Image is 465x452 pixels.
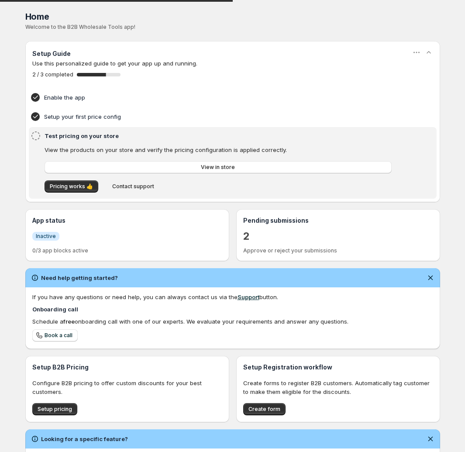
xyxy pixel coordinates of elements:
[36,233,56,240] span: Inactive
[50,183,93,190] span: Pricing works 👍
[32,329,78,342] a: Book a call
[41,435,128,443] h2: Looking for a specific feature?
[243,229,250,243] a: 2
[32,379,222,396] p: Configure B2B pricing to offer custom discounts for your best customers.
[41,273,118,282] h2: Need help getting started?
[32,293,433,301] div: If you have any questions or need help, you can always contact us via the button.
[45,180,98,193] button: Pricing works 👍
[424,272,437,284] button: Dismiss notification
[32,363,222,372] h3: Setup B2B Pricing
[45,161,392,173] a: View in store
[107,180,159,193] button: Contact support
[45,332,72,339] span: Book a call
[248,406,280,413] span: Create form
[32,403,77,415] button: Setup pricing
[32,231,59,241] a: InfoInactive
[243,363,433,372] h3: Setup Registration workflow
[243,247,433,254] p: Approve or reject your submissions
[45,131,394,140] h4: Test pricing on your store
[25,24,440,31] p: Welcome to the B2B Wholesale Tools app!
[424,433,437,445] button: Dismiss notification
[25,11,49,22] span: Home
[32,247,222,254] p: 0/3 app blocks active
[238,293,259,300] a: Support
[112,183,154,190] span: Contact support
[32,59,433,68] p: Use this personalized guide to get your app up and running.
[243,216,433,225] h3: Pending submissions
[32,71,73,78] span: 2 / 3 completed
[32,216,222,225] h3: App status
[44,93,394,102] h4: Enable the app
[44,112,394,121] h4: Setup your first price config
[38,406,72,413] span: Setup pricing
[201,164,235,171] span: View in store
[32,49,71,58] h3: Setup Guide
[32,317,433,326] div: Schedule a onboarding call with one of our experts. We evaluate your requirements and answer any ...
[45,145,392,154] p: View the products on your store and verify the pricing configuration is applied correctly.
[32,305,433,314] h4: Onboarding call
[243,379,433,396] p: Create forms to register B2B customers. Automatically tag customer to make them eligible for the ...
[243,403,286,415] button: Create form
[63,318,75,325] b: free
